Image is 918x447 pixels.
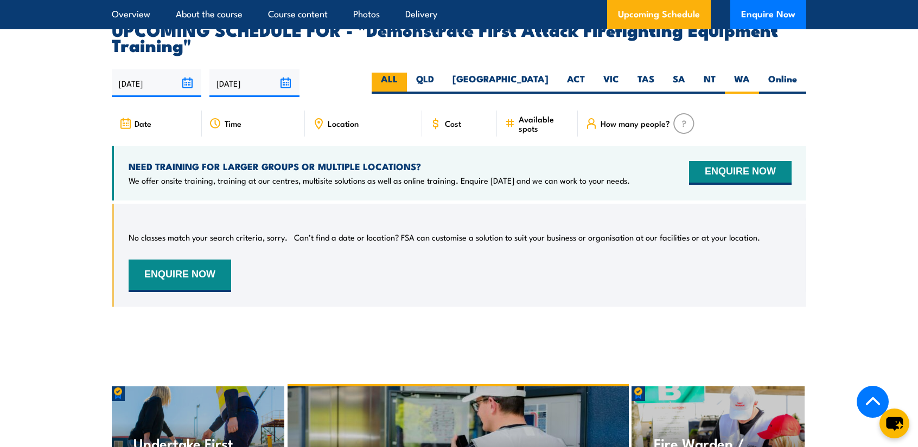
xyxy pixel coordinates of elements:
input: From date [112,69,201,97]
label: WA [725,73,759,94]
p: No classes match your search criteria, sorry. [129,232,288,243]
label: SA [664,73,694,94]
input: To date [209,69,299,97]
label: NT [694,73,725,94]
label: TAS [628,73,664,94]
label: ACT [558,73,594,94]
button: ENQUIRE NOW [129,260,231,292]
span: Date [135,119,151,128]
button: ENQUIRE NOW [689,161,792,185]
label: Online [759,73,806,94]
label: ALL [372,73,407,94]
span: Location [328,119,359,128]
p: Can’t find a date or location? FSA can customise a solution to suit your business or organisation... [294,232,760,243]
h4: NEED TRAINING FOR LARGER GROUPS OR MULTIPLE LOCATIONS? [129,160,630,172]
h2: UPCOMING SCHEDULE FOR - "Demonstrate First Attack Firefighting Equipment Training" [112,22,806,52]
label: VIC [594,73,628,94]
label: [GEOGRAPHIC_DATA] [443,73,558,94]
button: chat-button [879,409,909,438]
span: Time [225,119,241,128]
span: Cost [445,119,461,128]
p: We offer onsite training, training at our centres, multisite solutions as well as online training... [129,175,630,186]
span: Available spots [519,114,570,133]
span: How many people? [601,119,670,128]
label: QLD [407,73,443,94]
